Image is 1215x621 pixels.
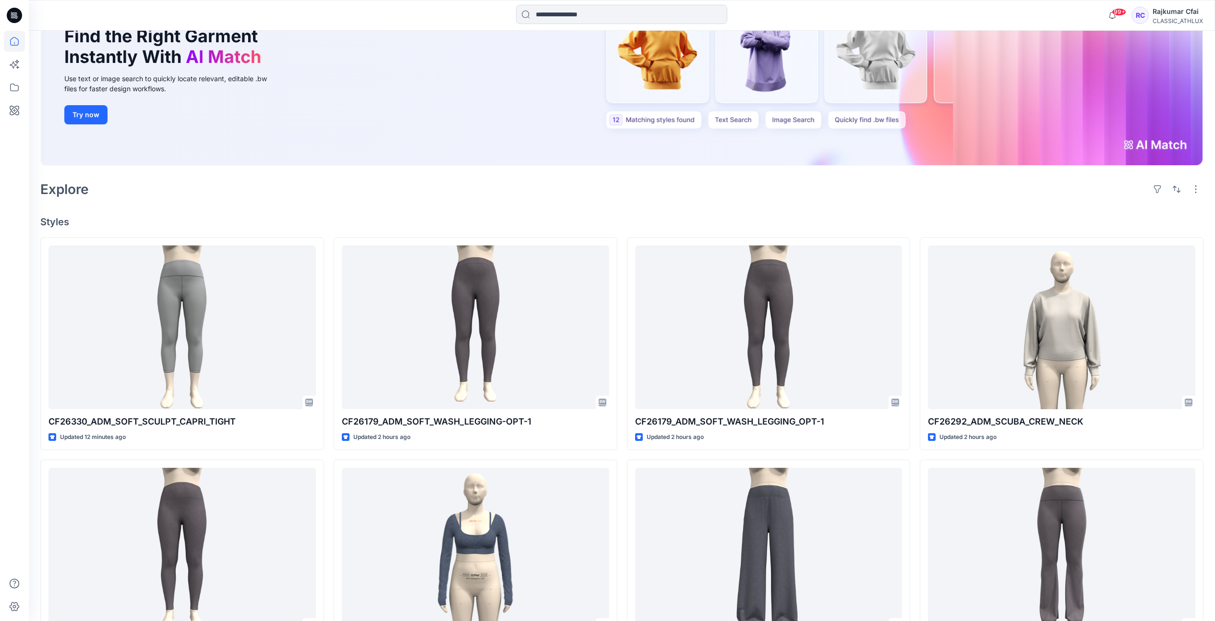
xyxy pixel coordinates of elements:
[1112,8,1126,16] span: 99+
[342,415,609,428] p: CF26179_ADM_SOFT_WASH_LEGGING-OPT-1
[647,432,704,442] p: Updated 2 hours ago
[353,432,410,442] p: Updated 2 hours ago
[939,432,997,442] p: Updated 2 hours ago
[48,415,316,428] p: CF26330_ADM_SOFT_SCULPT_CAPRI_TIGHT
[928,245,1195,409] a: CF26292_ADM_SCUBA_CREW_NECK
[48,245,316,409] a: CF26330_ADM_SOFT_SCULPT_CAPRI_TIGHT
[60,432,126,442] p: Updated 12 minutes ago
[186,46,261,67] span: AI Match
[64,26,266,67] h1: Find the Right Garment Instantly With
[40,182,89,197] h2: Explore
[64,105,108,124] button: Try now
[635,415,902,428] p: CF26179_ADM_SOFT_WASH_LEGGING_OPT-1
[1131,7,1149,24] div: RC
[64,73,280,94] div: Use text or image search to quickly locate relevant, editable .bw files for faster design workflows.
[1153,17,1203,24] div: CLASSIC_ATHLUX
[635,245,902,409] a: CF26179_ADM_SOFT_WASH_LEGGING_OPT-1
[40,216,1203,228] h4: Styles
[1153,6,1203,17] div: Rajkumar Cfai
[928,415,1195,428] p: CF26292_ADM_SCUBA_CREW_NECK
[342,245,609,409] a: CF26179_ADM_SOFT_WASH_LEGGING-OPT-1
